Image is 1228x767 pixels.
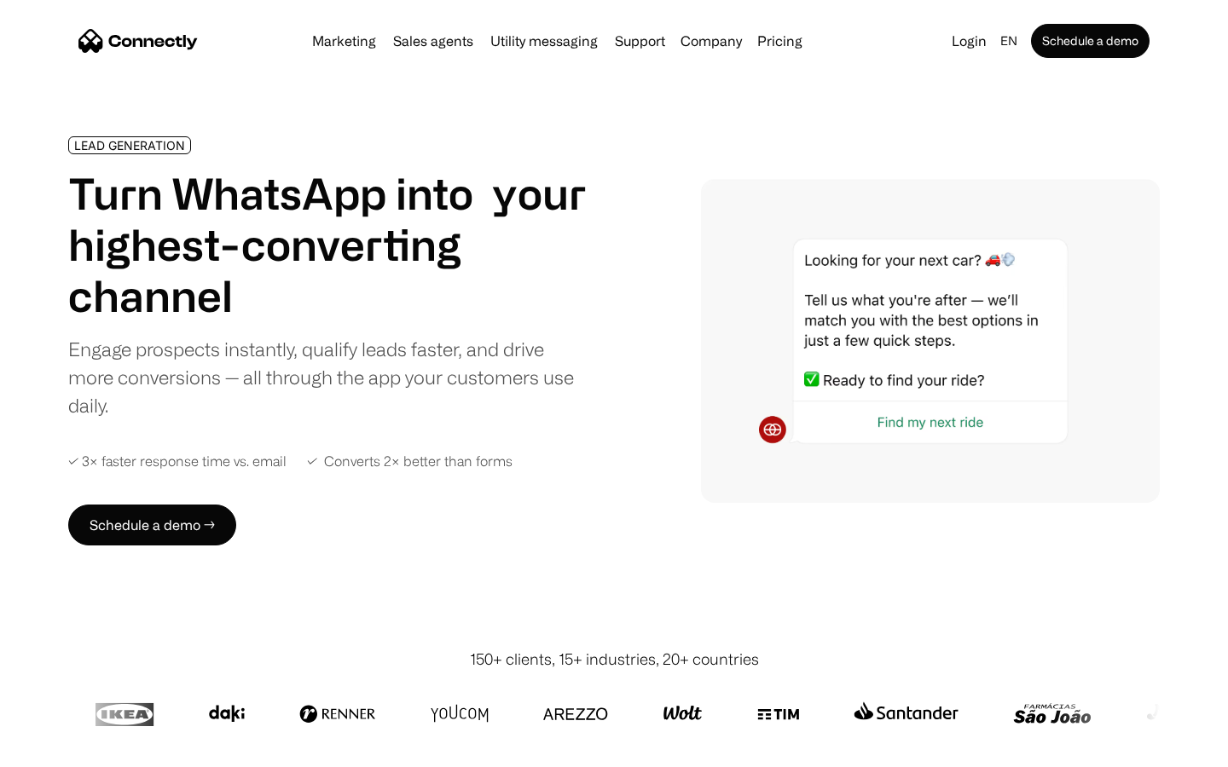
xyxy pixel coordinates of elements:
[1000,29,1017,53] div: en
[68,168,587,321] h1: Turn WhatsApp into your highest-converting channel
[681,29,742,53] div: Company
[307,453,513,470] div: ✓ Converts 2× better than forms
[68,505,236,545] a: Schedule a demo →
[68,453,287,470] div: ✓ 3× faster response time vs. email
[17,735,102,761] aside: Language selected: English
[305,34,383,48] a: Marketing
[484,34,605,48] a: Utility messaging
[74,139,185,152] div: LEAD GENERATION
[608,34,672,48] a: Support
[945,29,993,53] a: Login
[68,335,587,419] div: Engage prospects instantly, qualify leads faster, and drive more conversions — all through the ap...
[470,648,759,671] div: 150+ clients, 15+ industries, 20+ countries
[34,737,102,761] ul: Language list
[750,34,809,48] a: Pricing
[1031,24,1150,58] a: Schedule a demo
[386,34,480,48] a: Sales agents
